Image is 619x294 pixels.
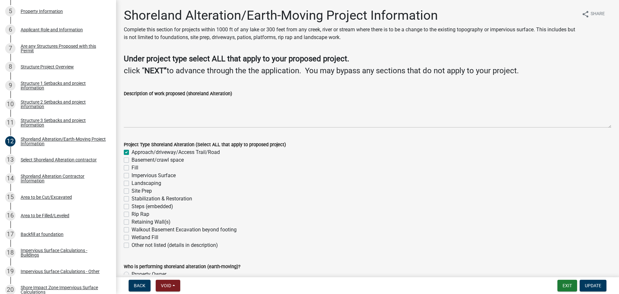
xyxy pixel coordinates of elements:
[5,43,15,54] div: 7
[5,80,15,91] div: 9
[132,203,173,210] label: Steps (embedded)
[124,66,611,76] h4: click “ to advance through the the application. You may bypass any sections that do not apply to ...
[21,195,72,199] div: Area to be Cut/Excavated
[129,280,151,291] button: Back
[132,210,149,218] label: Rip Rap
[5,173,15,184] div: 14
[5,136,15,147] div: 12
[21,118,106,127] div: Structure 3 Setbacks and project information
[5,99,15,109] div: 10
[132,148,220,156] label: Approach/driveway/Access Trail/Road
[132,164,138,172] label: Fill
[124,26,576,41] p: Complete this section for projects within 1000 ft of any lake or 300 feet from any creek, river o...
[132,226,237,234] label: Walkout Basement Excavation beyond footing
[582,10,589,18] i: share
[132,187,152,195] label: Site Prep
[5,210,15,221] div: 16
[591,10,605,18] span: Share
[156,280,180,291] button: Void
[134,283,145,288] span: Back
[124,54,349,63] strong: Under project type select ALL that apply to your proposed project.
[21,81,106,90] div: Structure 1 Setbacks and project information
[21,157,97,162] div: Select Shoreland Alteration contractor
[557,280,577,291] button: Exit
[132,270,166,278] label: Property Owner
[21,9,63,14] div: Property Information
[124,265,241,269] label: Who is performing shoreland alteration (earth-moving)?
[585,283,601,288] span: Update
[21,137,106,146] div: Shoreland Alteration/Earth-Moving Project Information
[124,8,576,23] h1: Shoreland Alteration/Earth-Moving Project Information
[124,92,232,96] label: Description of work proposed (shoreland Alteration)
[21,269,100,274] div: Impervious Surface Calculations - Other
[132,241,218,249] label: Other not listed (details in description)
[5,229,15,239] div: 17
[576,8,610,20] button: shareShare
[124,143,286,147] label: Project Type Shoreland Alteration (Select ALL that apply to proposed project)
[132,179,161,187] label: Landscaping
[132,234,158,241] label: Wetland Fill
[132,172,176,179] label: Impervious Surface
[21,44,106,53] div: Are any Structures Proposed with this Permit
[21,27,83,32] div: Applicant Role and Information
[5,117,15,128] div: 11
[21,248,106,257] div: Impervious Surface Calculations - Buildings
[5,266,15,277] div: 19
[132,156,184,164] label: Basement/crawl space
[5,6,15,16] div: 5
[5,25,15,35] div: 6
[5,248,15,258] div: 18
[21,174,106,183] div: Shoreland Alteration Contractor Information
[132,218,171,226] label: Retaining Wall(s)
[21,100,106,109] div: Structure 2 Setbacks and project information
[21,213,69,218] div: Area to be Filled/Leveled
[5,62,15,72] div: 8
[580,280,606,291] button: Update
[161,283,171,288] span: Void
[144,66,167,75] strong: NEXT”
[132,195,192,203] label: Stabilization & Restoration
[21,232,64,237] div: Backfill at foundation
[21,65,74,69] div: Structure Project Overview
[5,192,15,202] div: 15
[5,155,15,165] div: 13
